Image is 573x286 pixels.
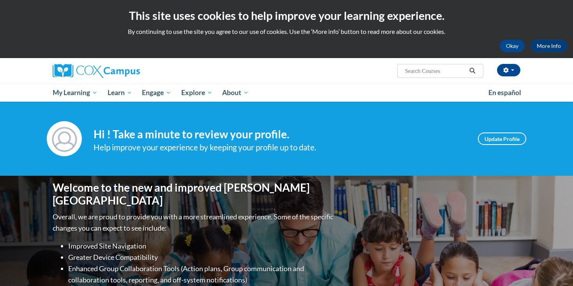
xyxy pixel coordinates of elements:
span: En español [488,88,521,97]
img: Profile Image [47,121,82,156]
li: Enhanced Group Collaboration Tools (Action plans, Group communication and collaboration tools, re... [68,263,335,286]
a: More Info [531,40,567,52]
li: Improved Site Navigation [68,240,335,252]
span: About [222,88,249,97]
a: About [218,84,254,102]
a: Engage [137,84,176,102]
h2: This site uses cookies to help improve your learning experience. [6,8,567,23]
a: Cox Campus [53,64,201,78]
button: Search [467,66,478,76]
a: Update Profile [478,132,526,145]
p: By continuing to use the site you agree to our use of cookies. Use the ‘More info’ button to read... [6,27,567,36]
h4: Hi ! Take a minute to review your profile. [94,128,466,141]
h1: Welcome to the new and improved [PERSON_NAME][GEOGRAPHIC_DATA] [53,181,335,207]
button: Okay [500,40,525,52]
a: Explore [176,84,218,102]
span: Engage [142,88,171,97]
input: Search Courses [404,66,467,76]
span: Learn [108,88,132,97]
li: Greater Device Compatibility [68,252,335,263]
p: Overall, we are proud to provide you with a more streamlined experience. Some of the specific cha... [53,211,335,234]
a: My Learning [48,84,103,102]
span: My Learning [53,88,97,97]
span: Explore [181,88,212,97]
div: Help improve your experience by keeping your profile up to date. [94,141,466,154]
a: Learn [103,84,137,102]
img: Cox Campus [53,64,140,78]
button: Account Settings [497,64,520,76]
a: En español [483,85,526,101]
div: Main menu [41,84,532,102]
iframe: Button to launch messaging window [542,255,567,280]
